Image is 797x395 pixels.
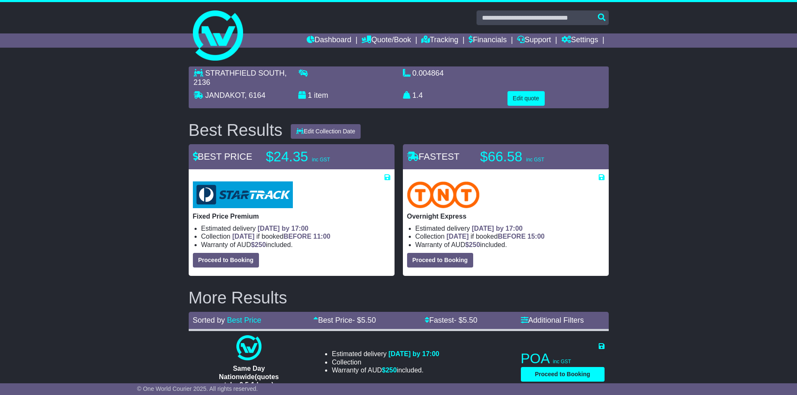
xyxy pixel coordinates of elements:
[194,69,287,87] span: , 2136
[407,181,480,208] img: TNT Domestic: Overnight Express
[425,316,477,324] a: Fastest- $5.50
[413,69,444,77] span: 0.004864
[201,232,390,240] li: Collection
[137,385,258,392] span: © One World Courier 2025. All rights reserved.
[463,316,477,324] span: 5.50
[307,33,351,48] a: Dashboard
[469,241,480,248] span: 250
[553,359,571,364] span: inc GST
[517,33,551,48] a: Support
[284,233,312,240] span: BEFORE
[407,212,605,220] p: Overnight Express
[446,233,469,240] span: [DATE]
[413,91,423,99] span: 1.4
[236,335,261,360] img: One World Courier: Same Day Nationwide(quotes take 0.5-1 hour)
[521,316,584,324] a: Additional Filters
[498,233,526,240] span: BEFORE
[446,233,544,240] span: if booked
[313,233,331,240] span: 11:00
[232,233,254,240] span: [DATE]
[189,288,609,307] h2: More Results
[266,148,371,165] p: $24.35
[415,232,605,240] li: Collection
[415,224,605,232] li: Estimated delivery
[308,91,312,99] span: 1
[407,253,473,268] button: Proceed to Booking
[245,91,266,99] span: , 6164
[480,148,585,165] p: $66.58
[469,33,507,48] a: Financials
[255,241,266,248] span: 250
[332,358,439,366] li: Collection
[232,233,330,240] span: if booked
[332,366,439,374] li: Warranty of AUD included.
[352,316,376,324] span: - $
[382,367,397,374] span: $
[407,151,460,162] span: FASTEST
[193,316,225,324] span: Sorted by
[361,33,411,48] a: Quote/Book
[219,365,279,388] span: Same Day Nationwide(quotes take 0.5-1 hour)
[314,91,328,99] span: item
[526,157,544,163] span: inc GST
[386,367,397,374] span: 250
[291,124,361,139] button: Edit Collection Date
[227,316,261,324] a: Best Price
[205,91,245,99] span: JANDAKOT
[251,241,266,248] span: $
[201,241,390,249] li: Warranty of AUD included.
[312,157,330,163] span: inc GST
[388,350,439,357] span: [DATE] by 17:00
[205,69,285,77] span: STRATHFIELD SOUTH
[421,33,458,48] a: Tracking
[507,91,545,106] button: Edit quote
[465,241,480,248] span: $
[258,225,309,232] span: [DATE] by 17:00
[361,316,376,324] span: 5.50
[454,316,477,324] span: - $
[521,367,605,382] button: Proceed to Booking
[415,241,605,249] li: Warranty of AUD included.
[193,212,390,220] p: Fixed Price Premium
[521,350,605,367] p: POA
[528,233,545,240] span: 15:00
[185,121,287,139] div: Best Results
[313,316,376,324] a: Best Price- $5.50
[201,224,390,232] li: Estimated delivery
[332,350,439,358] li: Estimated delivery
[472,225,523,232] span: [DATE] by 17:00
[561,33,598,48] a: Settings
[193,151,252,162] span: BEST PRICE
[193,253,259,268] button: Proceed to Booking
[193,181,293,208] img: StarTrack: Fixed Price Premium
